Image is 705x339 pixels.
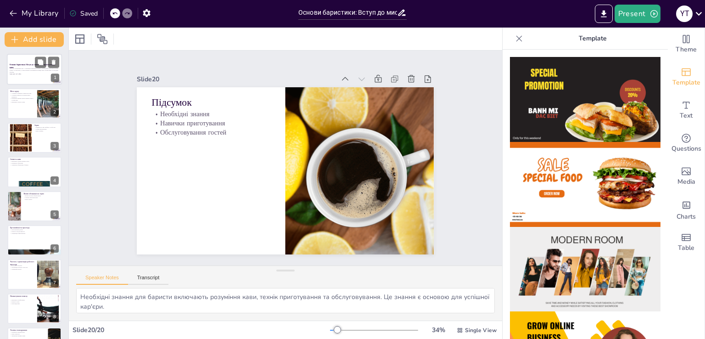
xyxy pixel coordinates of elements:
p: Вплив обсмажки на зерно [23,192,59,195]
p: Мінімізація навантаження [10,232,59,234]
p: Важливість свіжості кави [10,101,34,102]
p: Учасники навчаться налаштовувати кавомолку [10,94,34,97]
button: Duplicate Slide [35,56,46,68]
button: Delete Slide [48,56,59,68]
div: 5 [50,210,59,219]
p: Рівна поверхня [10,333,45,335]
div: Add ready made slides [668,61,705,94]
p: Ергономічний дизайн [10,229,59,231]
p: Уникнення зберігання в бункері [10,164,59,166]
div: Add text boxes [668,94,705,127]
p: Зменшення ризиків травм [10,335,45,337]
p: Свіжість кави [10,158,59,161]
span: Questions [671,144,701,154]
div: 4 [7,157,62,187]
strong: Основи баристики: Вступ до мистецтва приготування кави [10,63,56,68]
p: Важливість калібрування [10,299,34,301]
span: Position [97,34,108,45]
p: Цей курс познайомить вас з основними навичками бариста, необхідними для приготування еспресо та к... [10,68,59,73]
p: Вплив на продуктивність [10,231,59,232]
p: Ергономічність простору [10,226,59,229]
textarea: Необхідні знання для баристи включають розуміння кави, технік приготування та обслуговування. Це ... [76,288,495,313]
p: Мета курсу [10,90,34,93]
input: Insert title [298,6,397,19]
div: 34 % [427,326,449,334]
button: My Library [7,6,62,21]
div: 7 [7,259,62,289]
div: Add images, graphics, shapes or video [668,160,705,193]
div: 2 [50,108,59,116]
p: Вплив ступеня обсмажування [23,195,59,197]
p: Зерно [34,124,59,127]
p: Правильне зберігання [10,163,59,164]
span: Template [672,78,700,88]
p: Важливість свіжих кавових зерен [10,161,59,163]
button: Present [615,5,660,23]
p: Відмінності між арабікою і робустою [34,126,59,128]
p: Якість напою [23,198,59,200]
p: Підсумок [165,69,284,107]
div: Layout [73,32,87,46]
button: Transcript [128,275,169,285]
p: Навички приготування [161,91,279,125]
p: Практичні навички приготування еспресо та капучино [10,97,34,101]
p: Template [526,28,659,50]
div: Add a table [668,226,705,259]
p: Мінімізація витрат [10,268,34,270]
button: Add slide [5,32,64,47]
span: Single View [465,327,497,334]
div: 8 [50,313,59,321]
p: Правильне використання [10,332,45,333]
div: 7 [50,279,59,287]
button: Export to PowerPoint [595,5,613,23]
p: Смакові характеристики [23,197,59,198]
div: 2 [7,88,62,119]
p: Вплив на смак [10,301,34,303]
p: Організація робочого простору [10,267,34,269]
div: Add charts and graphs [668,193,705,226]
img: thumb-1.png [510,57,660,142]
div: 6 [7,225,62,255]
div: 1 [7,54,62,85]
p: Чистота і організація робочого простору [10,261,34,266]
span: Charts [677,212,696,222]
p: Налаштування помелу [10,295,34,298]
div: Saved [69,9,98,18]
p: Важливість чистоти [10,265,34,267]
p: Техніка темперування [10,329,45,332]
p: Учасники отримають знання про каву [10,92,34,94]
p: Різні види кави [10,303,34,305]
div: 6 [50,244,59,253]
div: Slide 20 [156,45,351,95]
div: Y T [676,6,693,22]
p: Вміст кофеїну [34,130,59,132]
div: Change the overall theme [668,28,705,61]
div: 5 [7,191,62,221]
img: thumb-3.png [510,227,660,312]
div: 3 [7,123,62,153]
span: Theme [676,45,697,55]
span: Media [677,177,695,187]
div: 3 [50,142,59,150]
div: 8 [7,294,62,324]
button: Speaker Notes [76,275,128,285]
img: thumb-2.png [510,142,660,227]
div: Slide 20 / 20 [73,326,330,334]
div: 4 [50,176,59,185]
div: 1 [51,74,59,82]
p: Необхідні знання [163,83,281,117]
p: Обслуговування гостей [159,101,277,135]
span: Text [680,111,693,121]
p: Умови вирощування [34,128,59,130]
button: Y T [676,5,693,23]
p: Generated with [URL] [10,73,59,75]
div: Get real-time input from your audience [668,127,705,160]
span: Table [678,243,694,253]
